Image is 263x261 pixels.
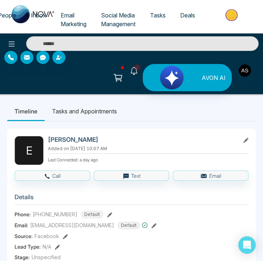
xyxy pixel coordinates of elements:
span: Social Media Management [101,12,135,28]
p: Added on [DATE] 10:07 AM [48,145,248,152]
span: Phone: [15,210,31,218]
img: User Avatar [239,64,251,77]
div: Open Intercom Messenger [238,236,256,254]
a: Deals [173,8,202,22]
span: Facebook [35,232,59,240]
span: 1 [134,64,141,71]
span: Unspecified [32,253,61,261]
li: Tasks and Appointments [45,101,124,121]
a: Social Media Management [94,8,143,31]
button: AVON AI [143,64,232,91]
span: Default [81,210,104,218]
li: Timeline [7,101,45,121]
span: Stage: [15,253,30,261]
a: Tasks [143,8,173,22]
span: Email: [15,221,28,229]
h3: Details [15,193,248,205]
span: Source: [15,232,33,240]
span: Default [117,221,140,229]
button: Call [15,170,90,181]
img: Nova CRM Logo [12,5,55,23]
span: Deals [180,12,195,19]
span: Lead Type: [15,243,41,250]
button: Email [173,170,248,181]
span: N/A [43,243,51,250]
img: Lead Flow [145,66,199,89]
a: 1 [125,64,143,77]
div: E [15,136,44,165]
a: Email Marketing [53,8,94,31]
span: Tasks [150,12,166,19]
span: Email Marketing [61,12,86,28]
span: [PHONE_NUMBER] [33,210,77,218]
span: AVON AI [202,73,226,82]
a: Inbox [24,8,53,22]
span: [EMAIL_ADDRESS][DOMAIN_NAME] [30,221,114,229]
h2: [PERSON_NAME] [48,136,237,143]
img: Market-place.gif [206,7,259,23]
button: Text [94,170,169,181]
span: Inbox [31,12,46,19]
p: Last Connected: a day ago [48,155,248,163]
